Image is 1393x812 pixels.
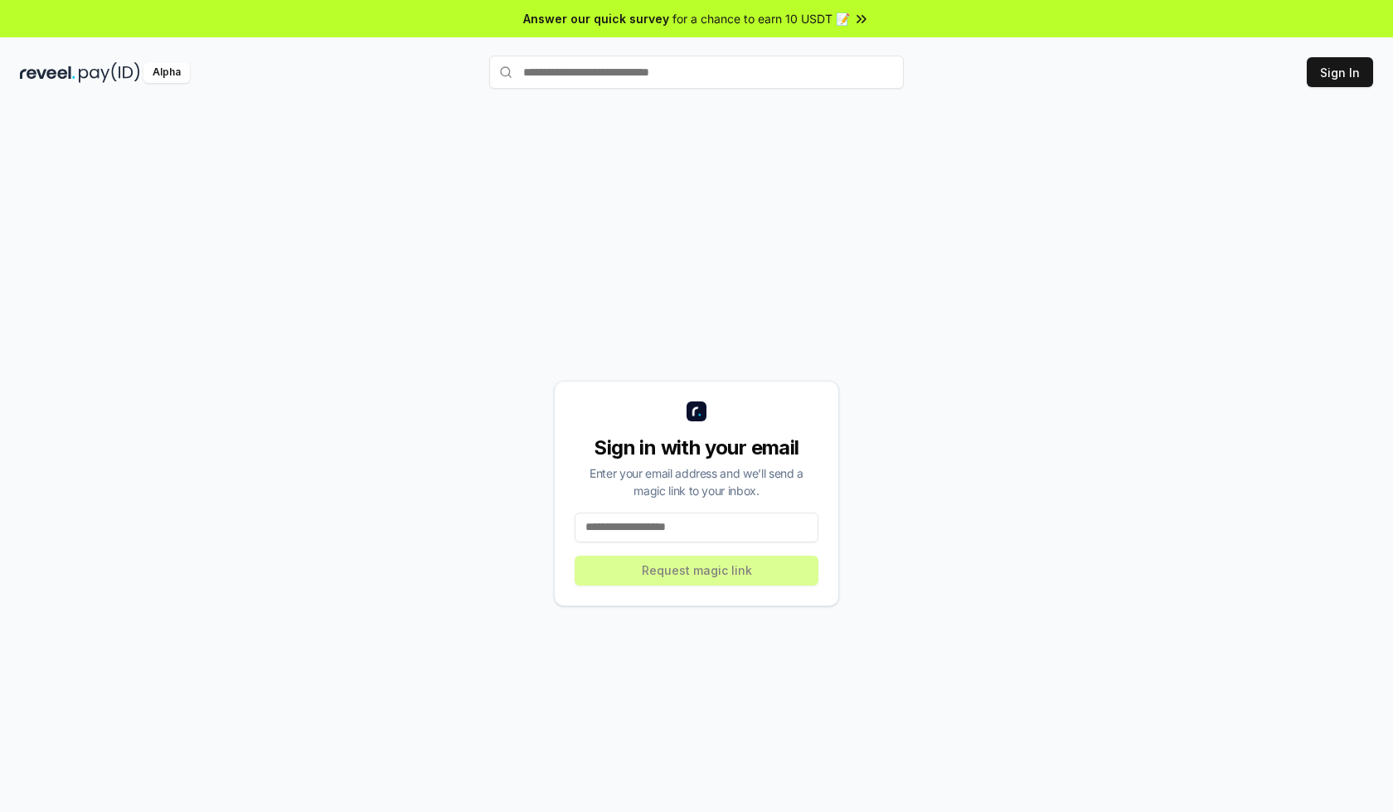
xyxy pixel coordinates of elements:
[20,62,75,83] img: reveel_dark
[79,62,140,83] img: pay_id
[575,464,818,499] div: Enter your email address and we’ll send a magic link to your inbox.
[672,10,850,27] span: for a chance to earn 10 USDT 📝
[1307,57,1373,87] button: Sign In
[523,10,669,27] span: Answer our quick survey
[687,401,706,421] img: logo_small
[575,435,818,461] div: Sign in with your email
[143,62,190,83] div: Alpha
